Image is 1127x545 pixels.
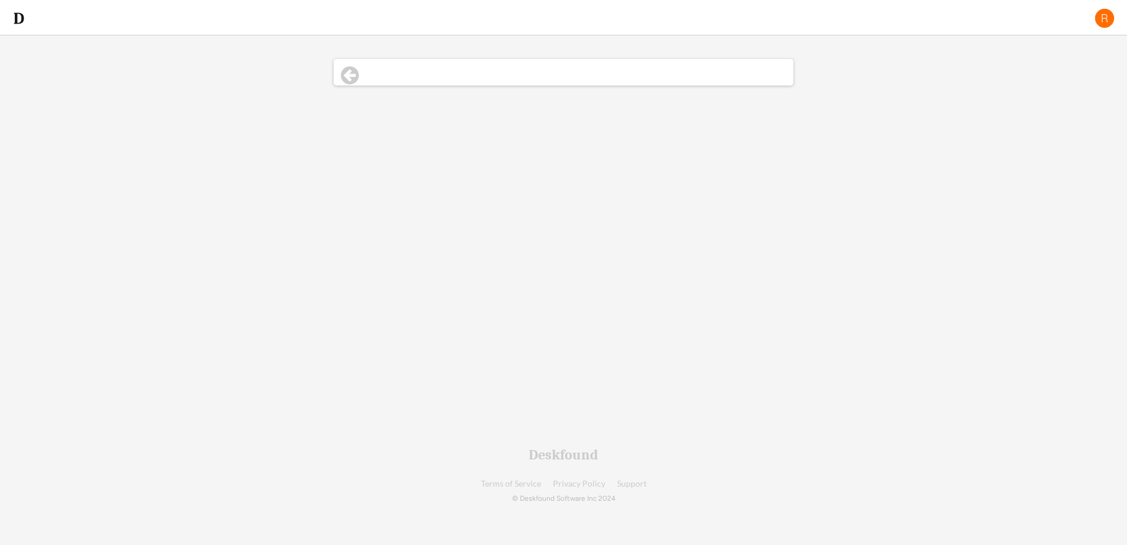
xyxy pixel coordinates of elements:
[12,11,26,25] img: d-whitebg.png
[529,448,598,462] div: Deskfound
[1094,8,1115,29] img: R.png
[617,480,647,488] a: Support
[553,480,605,488] a: Privacy Policy
[481,480,541,488] a: Terms of Service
